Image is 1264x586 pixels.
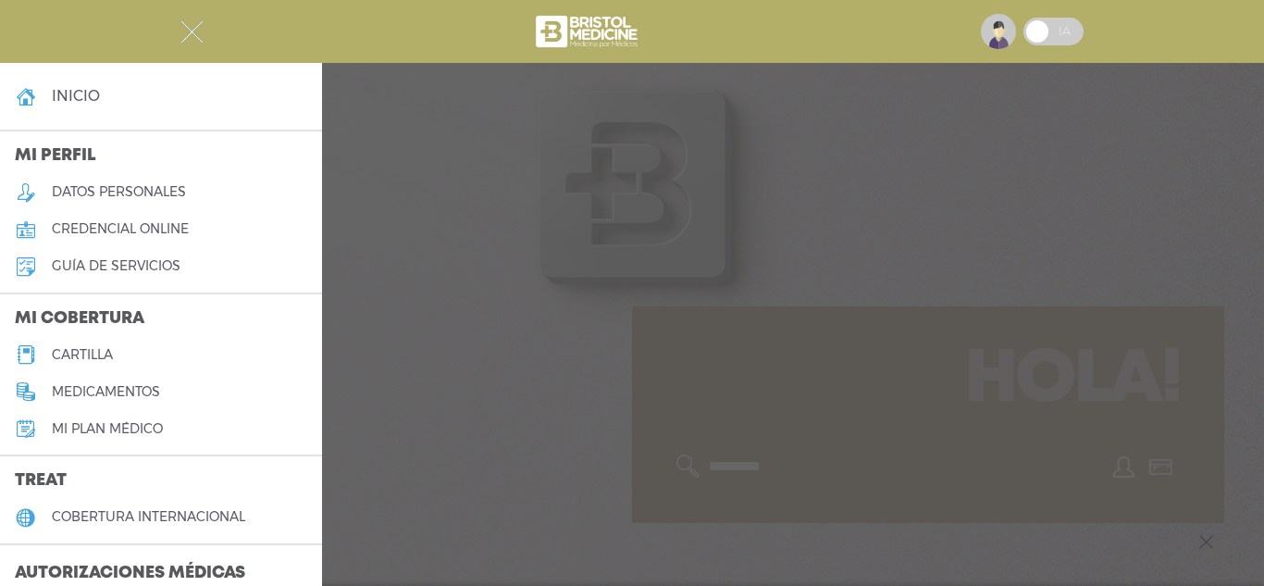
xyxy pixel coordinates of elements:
[533,9,643,54] img: bristol-medicine-blanco.png
[52,258,180,274] h5: guía de servicios
[52,509,245,525] h5: cobertura internacional
[52,221,189,237] h5: credencial online
[52,87,100,105] h4: inicio
[52,347,113,363] h5: cartilla
[52,421,163,437] h5: Mi plan médico
[981,14,1016,49] img: profile-placeholder.svg
[52,384,160,400] h5: medicamentos
[52,184,186,200] h5: datos personales
[180,20,204,44] img: Cober_menu-close-white.svg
